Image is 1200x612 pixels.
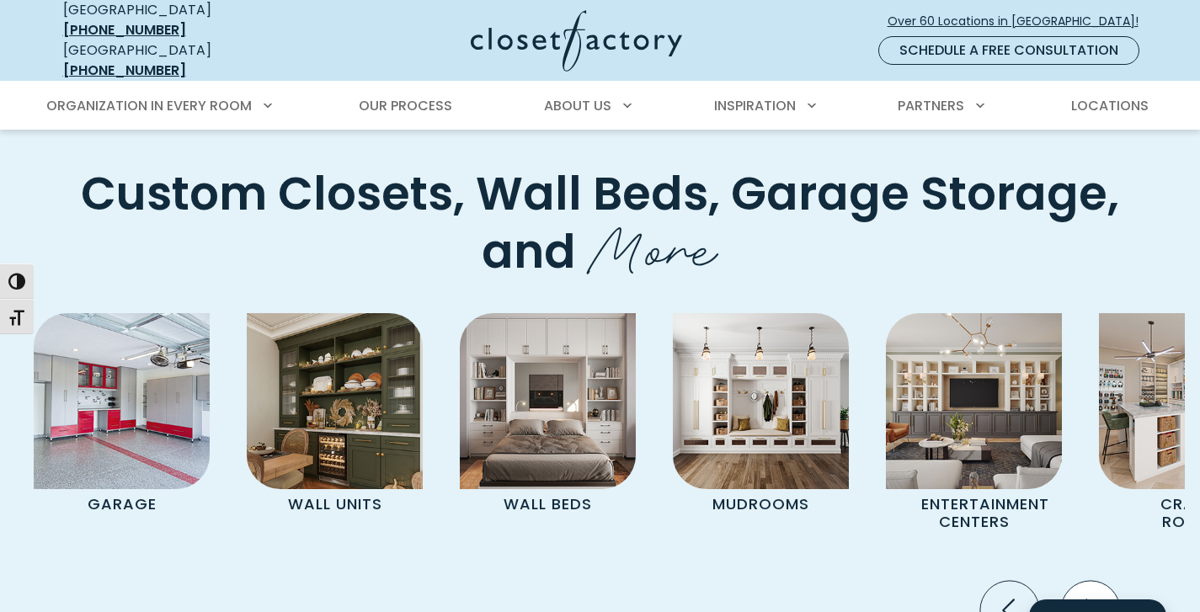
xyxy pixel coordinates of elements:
[888,13,1152,30] span: Over 60 Locations in [GEOGRAPHIC_DATA]!
[898,96,964,115] span: Partners
[867,313,1080,537] a: Entertainment Center Entertainment Centers
[15,313,228,520] a: Garage Cabinets Garage
[63,40,307,81] div: [GEOGRAPHIC_DATA]
[359,96,452,115] span: Our Process
[587,201,718,286] span: More
[654,313,867,520] a: Mudroom Cabinets Mudrooms
[878,36,1139,65] a: Schedule a Free Consultation
[56,489,188,520] p: Garage
[441,313,654,520] a: Wall Bed Wall Beds
[81,162,1119,284] span: Custom Closets, Wall Beds, Garage Storage, and
[228,313,441,520] a: Wall unit Wall Units
[46,96,252,115] span: Organization in Every Room
[695,489,827,520] p: Mudrooms
[34,313,210,489] img: Garage Cabinets
[1071,96,1149,115] span: Locations
[908,489,1040,537] p: Entertainment Centers
[269,489,401,520] p: Wall Units
[482,489,614,520] p: Wall Beds
[247,313,423,489] img: Wall unit
[544,96,611,115] span: About Us
[63,61,186,80] a: [PHONE_NUMBER]
[714,96,796,115] span: Inspiration
[35,82,1166,130] nav: Primary Menu
[460,313,636,489] img: Wall Bed
[886,313,1062,489] img: Entertainment Center
[471,10,682,72] img: Closet Factory Logo
[673,313,849,489] img: Mudroom Cabinets
[887,7,1153,36] a: Over 60 Locations in [GEOGRAPHIC_DATA]!
[63,20,186,40] a: [PHONE_NUMBER]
